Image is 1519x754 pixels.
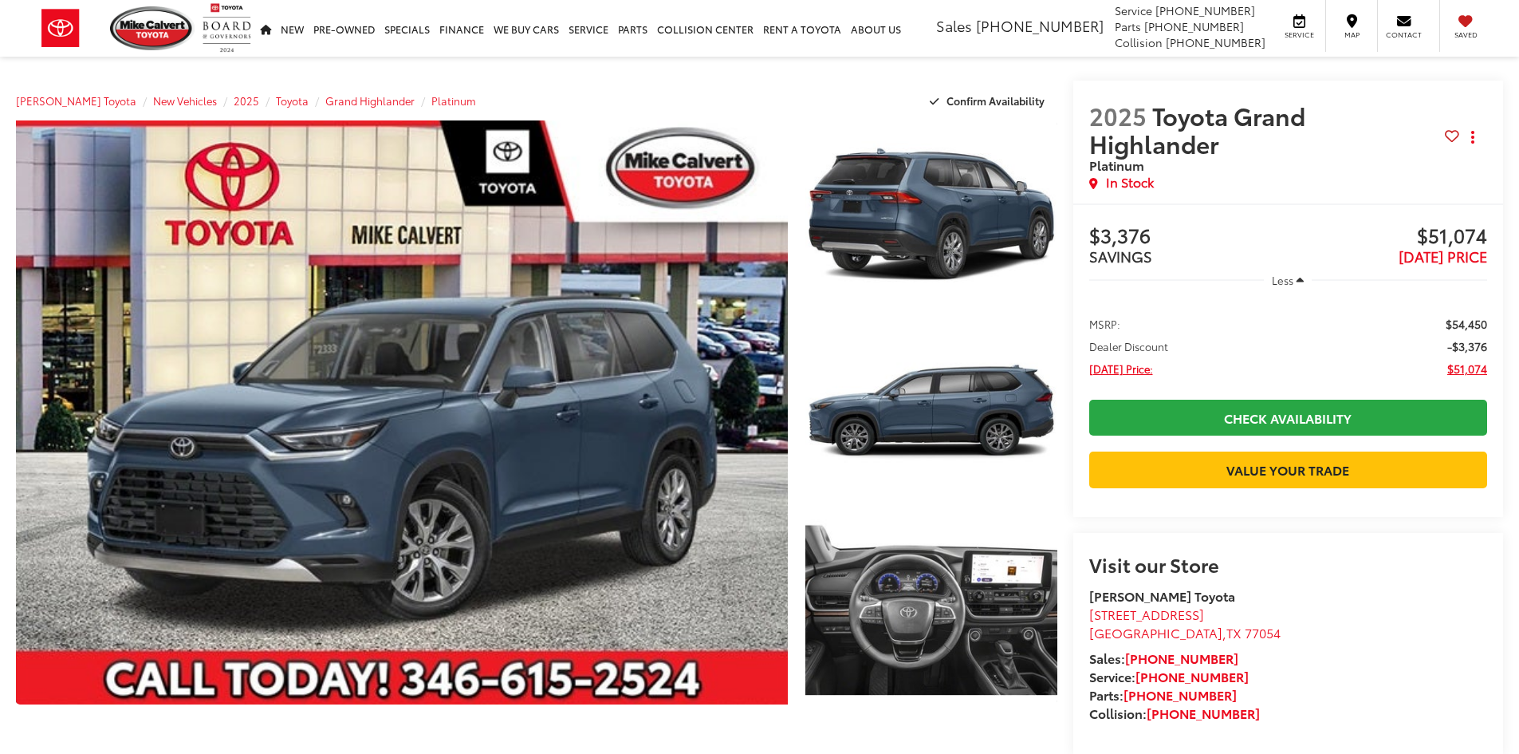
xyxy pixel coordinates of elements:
a: Expand Photo 1 [805,120,1057,310]
a: [PHONE_NUMBER] [1125,649,1238,667]
a: Value Your Trade [1089,452,1487,488]
span: TX [1226,623,1242,641]
span: Service [1115,2,1152,18]
span: [STREET_ADDRESS] [1089,605,1204,623]
span: , [1089,623,1281,641]
span: [PHONE_NUMBER] [1166,34,1265,50]
span: Dealer Discount [1089,338,1168,354]
strong: Sales: [1089,649,1238,667]
span: Contact [1386,30,1422,40]
a: Platinum [431,93,476,108]
span: 2025 [1089,98,1147,132]
img: 2025 Toyota Grand Highlander Platinum [802,118,1059,311]
a: [STREET_ADDRESS] [GEOGRAPHIC_DATA],TX 77054 [1089,605,1281,641]
span: SAVINGS [1089,246,1152,266]
span: Saved [1448,30,1483,40]
span: $51,074 [1288,225,1487,249]
span: [PHONE_NUMBER] [1155,2,1255,18]
strong: Collision: [1089,704,1260,722]
a: Check Availability [1089,400,1487,436]
span: $51,074 [1447,361,1487,377]
strong: [PERSON_NAME] Toyota [1089,586,1235,605]
img: 2025 Toyota Grand Highlander Platinum [8,117,795,708]
a: Toyota [276,93,309,108]
span: [PHONE_NUMBER] [976,15,1104,36]
strong: Parts: [1089,685,1237,704]
span: dropdown dots [1471,131,1474,144]
a: Grand Highlander [325,93,415,108]
img: 2025 Toyota Grand Highlander Platinum [802,514,1059,707]
span: $54,450 [1446,316,1487,332]
span: In Stock [1106,173,1154,191]
a: Expand Photo 2 [805,318,1057,507]
span: Sales [936,15,972,36]
span: Service [1281,30,1317,40]
button: Actions [1459,124,1487,152]
span: Platinum [1089,156,1144,174]
span: Less [1272,273,1293,287]
span: -$3,376 [1447,338,1487,354]
a: New Vehicles [153,93,217,108]
span: Map [1334,30,1369,40]
span: [DATE] Price: [1089,361,1153,377]
a: Expand Photo 0 [16,120,788,705]
span: 77054 [1245,623,1281,641]
a: [PHONE_NUMBER] [1147,704,1260,722]
img: 2025 Toyota Grand Highlander Platinum [802,316,1059,509]
h2: Visit our Store [1089,554,1487,574]
span: [PHONE_NUMBER] [1144,18,1244,34]
a: [PERSON_NAME] Toyota [16,93,136,108]
a: [PHONE_NUMBER] [1135,667,1249,685]
span: Toyota Grand Highlander [1089,98,1305,160]
img: Mike Calvert Toyota [110,6,195,50]
span: Collision [1115,34,1163,50]
a: 2025 [234,93,259,108]
span: Parts [1115,18,1141,34]
span: [GEOGRAPHIC_DATA] [1089,623,1222,641]
span: Confirm Availability [946,93,1045,108]
strong: Service: [1089,667,1249,685]
button: Less [1264,266,1312,294]
a: Expand Photo 3 [805,516,1057,705]
button: Confirm Availability [921,87,1057,115]
span: MSRP: [1089,316,1120,332]
a: [PHONE_NUMBER] [1124,685,1237,704]
span: [DATE] PRICE [1399,246,1487,266]
span: $3,376 [1089,225,1289,249]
